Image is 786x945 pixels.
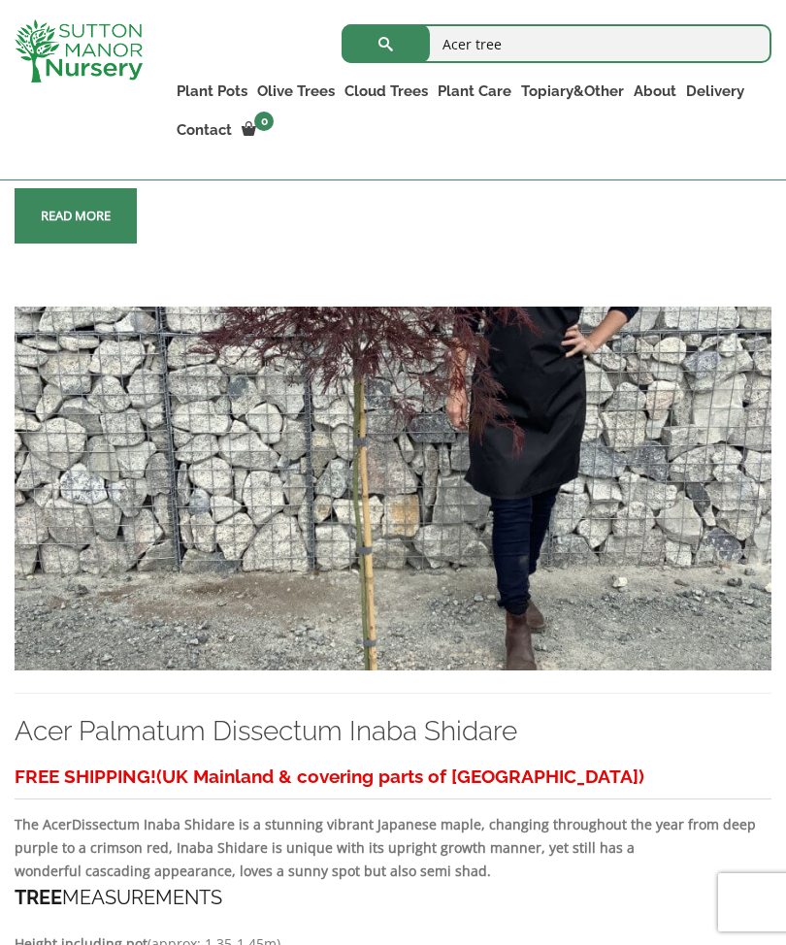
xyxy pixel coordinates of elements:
[15,815,72,833] strong: The Acer
[254,112,274,131] span: 0
[15,188,137,244] a: Read more
[237,116,279,144] a: 0
[15,715,517,747] a: Acer Palmatum Dissectum Inaba Shidare
[156,766,644,787] span: (UK Mainland & covering parts of [GEOGRAPHIC_DATA])
[516,78,629,105] a: Topiary&Other
[681,78,749,105] a: Delivery
[15,759,771,795] h3: FREE SHIPPING!
[15,883,771,913] h4: MEASUREMENTS
[172,78,252,105] a: Plant Pots
[433,78,516,105] a: Plant Care
[15,815,756,880] b: Dissectum Inaba Shidare is a stunning vibrant Japanese maple, changing throughout the year from d...
[340,78,433,105] a: Cloud Trees
[342,24,771,63] input: Search...
[15,19,143,82] img: logo
[629,78,681,105] a: About
[15,307,771,670] img: Acer Palmatum Dissectum Inaba Shidare - IMG 8306
[15,477,771,496] a: Acer Palmatum Dissectum Inaba Shidare
[172,116,237,144] a: Contact
[15,886,62,909] strong: TREE
[252,78,340,105] a: Olive Trees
